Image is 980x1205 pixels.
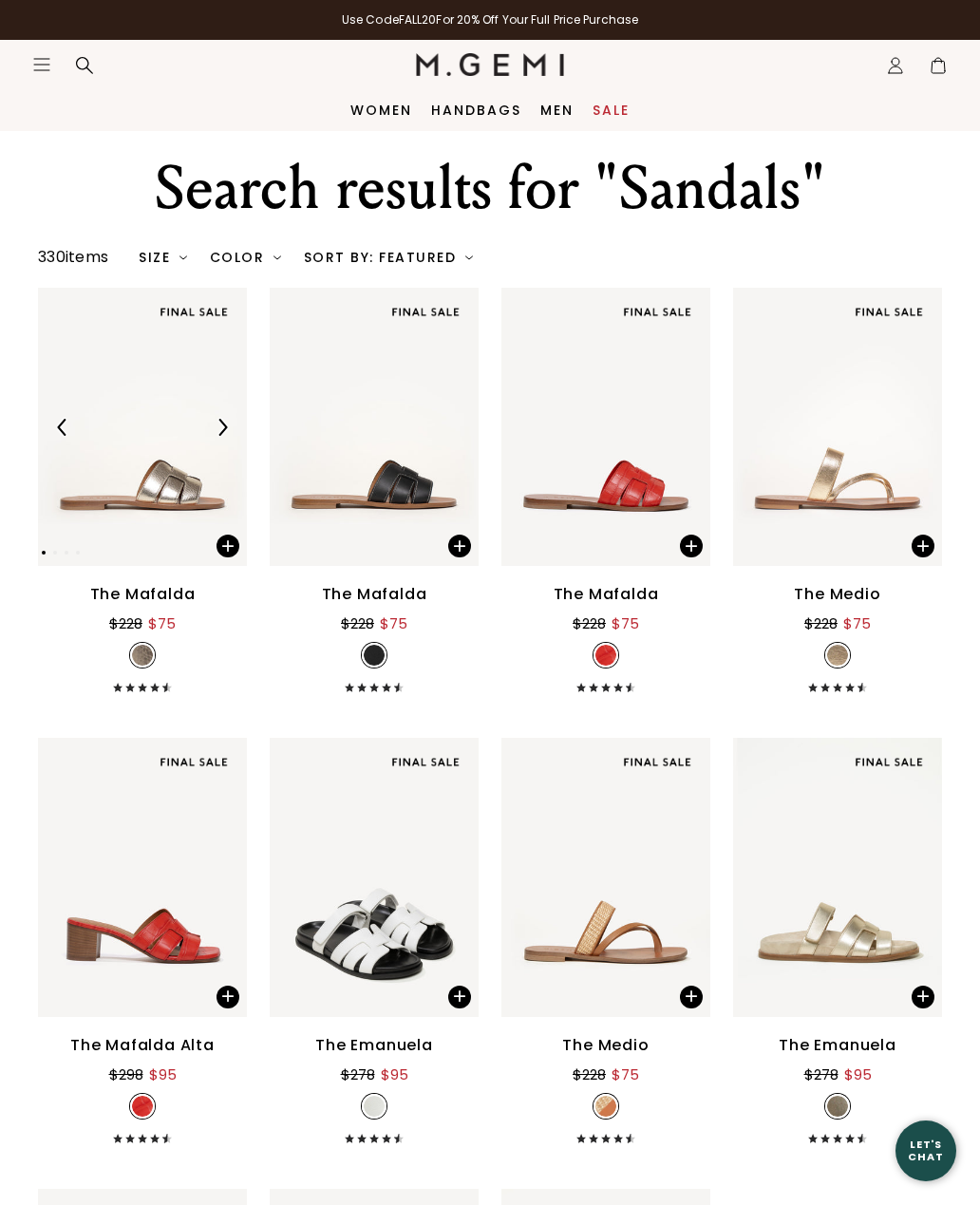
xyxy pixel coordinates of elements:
[573,1064,606,1086] div: $228
[501,288,710,566] img: The Mafalda
[54,419,71,436] img: Previous Arrow
[138,155,842,223] div: Search results for "Sandals"
[804,1064,839,1086] div: $278
[152,749,236,775] img: final sale tag
[847,749,931,775] img: final sale tag
[612,1064,639,1086] div: $75
[214,419,231,436] img: Next Arrow
[341,612,374,635] div: $228
[416,53,565,76] img: M.Gemi
[149,1064,177,1086] div: $95
[779,1034,896,1057] div: The Emanuela
[847,299,931,325] img: final sale tag
[595,645,616,666] img: v_7318940418107_SWATCH_50x.jpg
[733,288,942,566] img: The Medio
[431,103,521,118] a: Handbags
[304,250,473,265] div: Sort By: Featured
[573,612,606,635] div: $228
[895,1139,956,1162] div: Let's Chat
[501,288,710,692] a: The Mafalda$228$75
[384,299,467,325] img: final sale tag
[273,254,281,261] img: chevron-down.svg
[341,1064,375,1086] div: $278
[315,1034,433,1057] div: The Emanuela
[794,583,880,606] div: The Medio
[38,246,108,269] div: 330 items
[90,583,196,606] div: The Mafalda
[38,738,247,1142] a: The Mafalda Alta$298$95
[270,738,479,1142] a: The Emanuela$278$95
[827,645,848,666] img: v_12701_SWATCH_50x.jpg
[733,288,942,692] a: The Medio$228$75
[152,299,236,325] img: final sale tag
[380,612,407,635] div: $75
[364,1096,385,1117] img: v_7333535449147_SWATCH_50x.jpg
[844,1064,872,1086] div: $95
[381,1064,408,1086] div: $95
[384,749,467,775] img: final sale tag
[612,612,639,635] div: $75
[38,288,247,692] a: Previous ArrowNext ArrowThe Mafalda$228$75
[615,299,699,325] img: final sale tag
[554,583,659,606] div: The Mafalda
[109,612,142,635] div: $228
[38,288,247,566] img: The Mafalda
[210,250,281,265] div: Color
[270,738,479,1016] img: The Emanuela
[399,11,437,28] strong: FALL20
[843,612,871,635] div: $75
[733,738,942,1016] img: The Emanuela
[501,738,710,1142] a: The Medio$228$75
[593,103,630,118] a: Sale
[827,1096,848,1117] img: v_7333535711291_SWATCH_50x.jpg
[270,288,479,566] img: The Mafalda
[595,1096,616,1117] img: v_7319118807099_SWATCH_50x.jpg
[109,1064,143,1086] div: $298
[32,55,51,74] button: Open site menu
[501,738,710,1016] img: The Medio
[139,250,187,265] div: Size
[132,1096,153,1117] img: v_7329824014395_SWATCH_50x.jpg
[38,738,247,1016] img: The Mafalda Alta
[70,1034,215,1057] div: The Mafalda Alta
[132,645,153,666] img: v_7237131731003_SWATCH_50x.jpg
[148,612,176,635] div: $75
[465,254,473,261] img: chevron-down.svg
[615,749,699,775] img: final sale tag
[350,103,412,118] a: Women
[562,1034,649,1057] div: The Medio
[364,645,385,666] img: v_7237131632699_SWATCH_50x.jpg
[733,738,942,1142] a: The Emanuela$278$95
[540,103,574,118] a: Men
[179,254,187,261] img: chevron-down.svg
[804,612,838,635] div: $228
[270,288,479,692] a: The Mafalda$228$75
[322,583,427,606] div: The Mafalda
